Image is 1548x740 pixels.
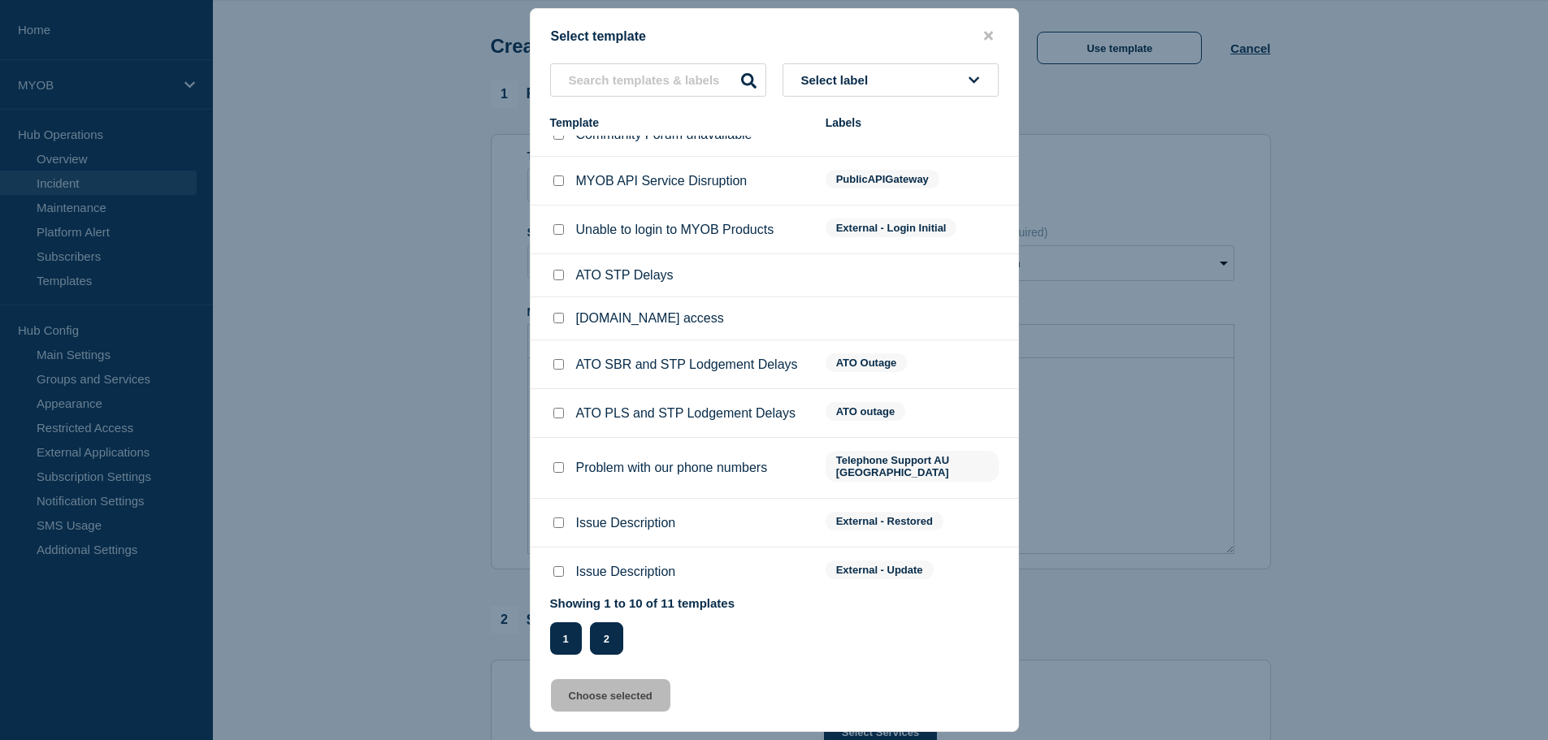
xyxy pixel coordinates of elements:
p: Issue Description [576,516,676,530]
input: Unable to login to MYOB Products checkbox [553,224,564,235]
p: ATO SBR and STP Lodgement Delays [576,357,798,372]
button: 2 [590,622,623,655]
p: Showing 1 to 10 of 11 templates [550,596,735,610]
button: Select label [783,63,999,97]
button: 1 [550,622,582,655]
p: Unable to login to MYOB Products [576,223,774,237]
span: PublicAPIGateway [826,170,939,188]
div: Template [550,116,809,129]
input: ATO SBR and STP Lodgement Delays checkbox [553,359,564,370]
span: Select label [801,73,875,87]
input: Issue Description checkbox [553,566,564,577]
span: External - Login Initial [826,219,957,237]
input: ATO PLS and STP Lodgement Delays checkbox [553,408,564,418]
p: [DOMAIN_NAME] access [576,311,724,326]
p: Problem with our phone numbers [576,461,768,475]
p: MYOB API Service Disruption [576,174,748,188]
span: ATO Outage [826,353,908,372]
input: Search templates & labels [550,63,766,97]
span: External - Restored [826,512,943,530]
div: Labels [826,116,999,129]
p: ATO PLS and STP Lodgement Delays [576,406,796,421]
input: MYOB API Service Disruption checkbox [553,175,564,186]
input: Issue Description checkbox [553,517,564,528]
button: Choose selected [551,679,670,712]
div: Select template [531,28,1018,44]
span: ATO outage [826,402,905,421]
p: Issue Description [576,565,676,579]
span: Telephone Support AU [GEOGRAPHIC_DATA] [826,451,999,482]
input: Problem with our phone numbers checkbox [553,462,564,473]
span: External - Update [826,560,934,579]
p: ATO STP Delays [576,268,674,283]
input: my.myob.com access checkbox [553,313,564,323]
input: ATO STP Delays checkbox [553,270,564,280]
button: close button [979,28,998,44]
